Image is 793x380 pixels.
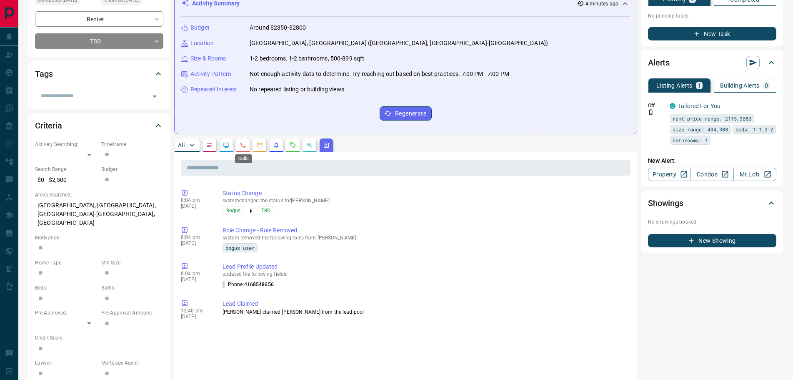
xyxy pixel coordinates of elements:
[181,277,210,282] p: [DATE]
[35,234,163,242] p: Motivation:
[190,39,214,48] p: Location
[35,309,97,317] p: Pre-Approved:
[101,284,163,292] p: Baths:
[35,11,163,27] div: Renter
[223,308,627,316] p: [PERSON_NAME] claimed [PERSON_NAME] from the lead pool
[250,85,344,94] p: No repeated listing or building views
[35,359,97,367] p: Lawyer:
[306,142,313,148] svg: Opportunities
[35,67,53,81] h2: Tags
[190,23,210,32] p: Budget
[250,54,364,63] p: 1-2 bedrooms, 1-2 bathrooms, 500-899 sqft
[673,136,708,144] span: bathrooms: 1
[181,234,210,240] p: 8:04 pm
[181,197,210,203] p: 8:04 pm
[190,54,226,63] p: Size & Rooms
[648,53,776,73] div: Alerts
[35,199,163,230] p: [GEOGRAPHIC_DATA], [GEOGRAPHIC_DATA], [GEOGRAPHIC_DATA]-[GEOGRAPHIC_DATA], [GEOGRAPHIC_DATA]
[181,308,210,314] p: 12:40 pm
[648,109,654,115] svg: Push Notification Only
[101,166,163,173] p: Budget:
[648,156,776,165] p: New Alert:
[673,114,751,123] span: rent price range: 2115,3080
[673,125,728,133] span: size range: 434,988
[733,168,776,181] a: Mr.Loft
[101,141,163,148] p: Timeframe:
[648,193,776,213] div: Showings
[273,142,280,148] svg: Listing Alerts
[190,85,237,94] p: Repeated Interest
[678,103,720,109] a: Tailored For You
[648,56,670,69] h2: Alerts
[648,102,665,109] p: Off
[35,116,163,136] div: Criteria
[670,103,675,109] div: condos.ca
[181,203,210,209] p: [DATE]
[101,309,163,317] p: Pre-Approval Amount:
[35,33,163,49] div: TBD
[250,39,548,48] p: [GEOGRAPHIC_DATA], [GEOGRAPHIC_DATA] ([GEOGRAPHIC_DATA], [GEOGRAPHIC_DATA]-[GEOGRAPHIC_DATA])
[178,142,185,148] p: All
[648,27,776,40] button: New Task
[223,281,274,288] p: Phone :
[765,83,768,88] p: 0
[35,191,163,199] p: Areas Searched:
[223,235,627,241] p: system removed the following roles from [PERSON_NAME]
[181,314,210,320] p: [DATE]
[206,142,213,148] svg: Notes
[35,64,163,84] div: Tags
[35,166,97,173] p: Search Range:
[648,168,691,181] a: Property
[226,206,240,215] span: Bogus
[223,189,627,198] p: Status Change
[181,240,210,246] p: [DATE]
[181,271,210,277] p: 8:04 pm
[223,262,627,271] p: Lead Profile Updated
[648,10,776,22] p: No pending tasks
[235,154,252,163] div: Calls
[223,299,627,308] p: Lead Claimed
[323,142,330,148] svg: Agent Actions
[648,234,776,247] button: New Showing
[648,218,776,226] p: No showings booked
[256,142,263,148] svg: Emails
[720,83,760,88] p: Building Alerts
[35,173,97,187] p: $0 - $2,500
[35,284,97,292] p: Beds:
[35,334,163,342] p: Credit Score:
[190,70,231,78] p: Activity Pattern
[225,244,255,252] span: bogus_user
[223,198,627,204] p: system changed the status for [PERSON_NAME]
[223,271,627,277] p: updated the following fields:
[690,168,733,181] a: Condos
[240,142,246,148] svg: Calls
[261,206,270,215] span: TBD
[698,83,701,88] p: 1
[101,359,163,367] p: Mortgage Agent:
[380,106,432,121] button: Regenerate
[250,23,306,32] p: Around $2350-$2800
[290,142,296,148] svg: Requests
[656,83,693,88] p: Listing Alerts
[101,259,163,267] p: Min Size:
[35,259,97,267] p: Home Type:
[250,70,509,78] p: Not enough activity data to determine. Try reaching out based on best practices. 7:00 PM - 7:00 PM
[35,119,62,132] h2: Criteria
[223,142,230,148] svg: Lead Browsing Activity
[735,125,773,133] span: beds: 1-1,2-2
[648,196,683,210] h2: Showings
[35,141,97,148] p: Actively Searching:
[223,226,627,235] p: Role Change - Role Removed
[149,91,160,102] button: Open
[244,282,274,287] span: 4168548656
